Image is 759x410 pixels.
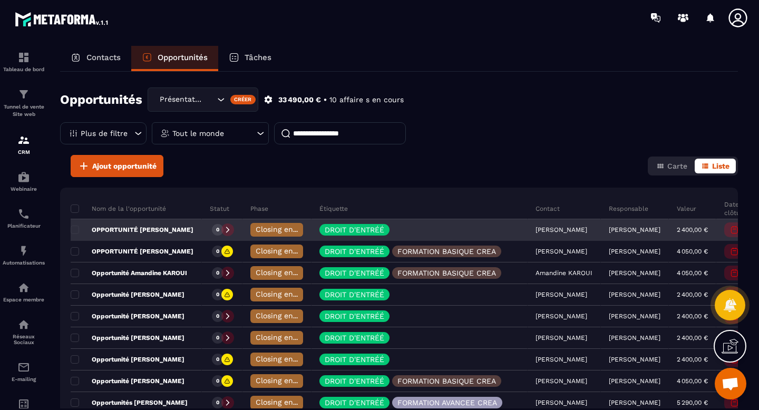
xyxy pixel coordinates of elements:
p: 0 [216,269,219,277]
p: E-mailing [3,376,45,382]
p: Nom de la l'opportunité [71,204,166,213]
p: Espace membre [3,297,45,302]
p: FORMATION BASIQUE CREA [397,377,496,385]
img: logo [15,9,110,28]
p: DROIT D'ENTRÉÉ [325,334,384,341]
img: email [17,361,30,374]
div: Search for option [148,87,258,112]
p: Opportunité [PERSON_NAME] [71,355,184,364]
p: • [324,95,327,105]
p: Tout le monde [172,130,224,137]
p: CRM [3,149,45,155]
p: Opportunités [PERSON_NAME] [71,398,188,407]
p: Plus de filtre [81,130,128,137]
p: 0 [216,226,219,233]
p: 0 [216,399,219,406]
p: Contact [536,204,560,213]
span: Présentation Réseau [157,94,204,105]
div: Ouvrir le chat [715,368,746,399]
p: DROIT D'ENTRÉÉ [325,399,384,406]
img: automations [17,245,30,257]
h2: Opportunités [60,89,142,110]
p: DROIT D'ENTRÉÉ [325,269,384,277]
a: Contacts [60,46,131,71]
p: Webinaire [3,186,45,192]
a: emailemailE-mailing [3,353,45,390]
p: DROIT D'ENTRÉÉ [325,248,384,255]
span: Ajout opportunité [92,161,157,171]
p: 4 050,00 € [677,377,708,385]
button: Carte [650,159,694,173]
p: 0 [216,248,219,255]
p: 4 050,00 € [677,248,708,255]
p: DROIT D'ENTRÉÉ [325,226,384,233]
p: Opportunité Amandine KAROUI [71,269,187,277]
a: social-networksocial-networkRéseaux Sociaux [3,310,45,353]
a: automationsautomationsAutomatisations [3,237,45,274]
p: Opportunités [158,53,208,62]
p: Statut [210,204,229,213]
p: [PERSON_NAME] [609,248,660,255]
p: DROIT D'ENTRÉÉ [325,356,384,363]
p: [PERSON_NAME] [609,399,660,406]
a: schedulerschedulerPlanificateur [3,200,45,237]
img: automations [17,171,30,183]
p: [PERSON_NAME] [609,226,660,233]
img: formation [17,88,30,101]
p: [PERSON_NAME] [609,291,660,298]
p: Réseaux Sociaux [3,334,45,345]
p: Tableau de bord [3,66,45,72]
p: 4 050,00 € [677,269,708,277]
span: Closing en cours [256,290,316,298]
span: Closing en cours [256,225,316,233]
p: 2 400,00 € [677,291,708,298]
img: formation [17,51,30,64]
span: Closing en cours [256,268,316,277]
p: FORMATION BASIQUE CREA [397,248,496,255]
img: social-network [17,318,30,331]
span: Closing en cours [256,398,316,406]
p: FORMATION AVANCEE CREA [397,399,497,406]
span: Carte [667,162,687,170]
p: 0 [216,356,219,363]
p: OPPORTUNITÉ [PERSON_NAME] [71,247,193,256]
p: Valeur [677,204,696,213]
a: formationformationTableau de bord [3,43,45,80]
a: Opportunités [131,46,218,71]
p: [PERSON_NAME] [609,356,660,363]
p: Automatisations [3,260,45,266]
div: Créer [230,95,256,104]
p: 0 [216,313,219,320]
span: Closing en cours [256,311,316,320]
p: [PERSON_NAME] [609,313,660,320]
p: Tâches [245,53,271,62]
p: 2 400,00 € [677,313,708,320]
input: Search for option [204,94,215,105]
p: Étiquette [319,204,348,213]
p: Phase [250,204,268,213]
p: 0 [216,291,219,298]
p: FORMATION BASIQUE CREA [397,269,496,277]
p: Tunnel de vente Site web [3,103,45,118]
p: 33 490,00 € [278,95,321,105]
span: Closing en cours [256,355,316,363]
p: 2 400,00 € [677,226,708,233]
p: 10 affaire s en cours [329,95,404,105]
p: DROIT D'ENTRÉÉ [325,313,384,320]
a: formationformationCRM [3,126,45,163]
p: 2 400,00 € [677,334,708,341]
span: Closing en cours [256,376,316,385]
a: automationsautomationsEspace membre [3,274,45,310]
p: Opportunité [PERSON_NAME] [71,312,184,320]
p: 0 [216,334,219,341]
p: Opportunité [PERSON_NAME] [71,334,184,342]
img: scheduler [17,208,30,220]
img: formation [17,134,30,147]
a: automationsautomationsWebinaire [3,163,45,200]
p: 0 [216,377,219,385]
p: [PERSON_NAME] [609,269,660,277]
span: Liste [712,162,729,170]
p: Planificateur [3,223,45,229]
p: [PERSON_NAME] [609,334,660,341]
span: Closing en cours [256,333,316,341]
